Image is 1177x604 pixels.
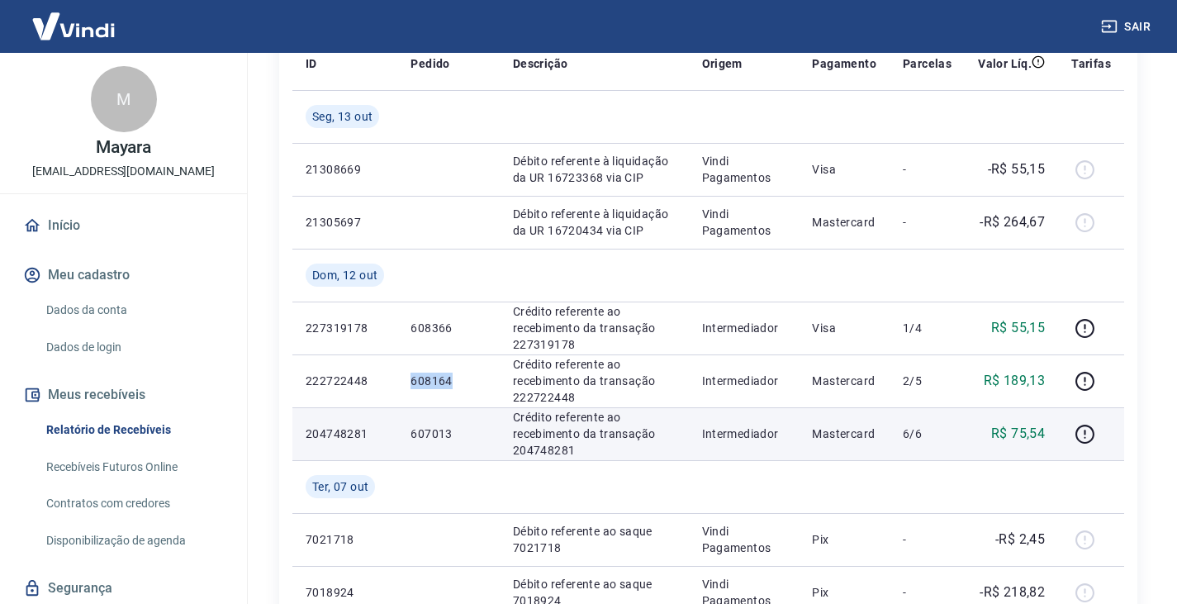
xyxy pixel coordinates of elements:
p: Crédito referente ao recebimento da transação 222722448 [513,356,676,406]
p: [EMAIL_ADDRESS][DOMAIN_NAME] [32,163,215,180]
a: Recebíveis Futuros Online [40,450,227,484]
p: Tarifas [1071,55,1111,72]
p: Crédito referente ao recebimento da transação 227319178 [513,303,676,353]
p: 21308669 [306,161,384,178]
button: Sair [1098,12,1157,42]
p: Visa [812,320,876,336]
p: Débito referente ao saque 7021718 [513,523,676,556]
p: -R$ 2,45 [995,530,1045,549]
p: Mayara [96,139,152,156]
p: Pix [812,531,876,548]
p: Mastercard [812,373,876,389]
p: R$ 55,15 [991,318,1045,338]
a: Dados da conta [40,293,227,327]
p: 2/5 [903,373,952,389]
p: Descrição [513,55,568,72]
p: Vindi Pagamentos [702,523,786,556]
img: Vindi [20,1,127,51]
a: Dados de login [40,331,227,364]
p: - [903,584,952,601]
p: R$ 189,13 [984,371,1046,391]
p: - [903,214,952,231]
p: Crédito referente ao recebimento da transação 204748281 [513,409,676,459]
p: Vindi Pagamentos [702,206,786,239]
span: Ter, 07 out [312,478,368,495]
p: Vindi Pagamentos [702,153,786,186]
p: Intermediador [702,426,786,442]
p: -R$ 55,15 [988,159,1046,179]
button: Meu cadastro [20,257,227,293]
p: 204748281 [306,426,384,442]
p: 7018924 [306,584,384,601]
span: Seg, 13 out [312,108,373,125]
p: 227319178 [306,320,384,336]
p: 21305697 [306,214,384,231]
p: 608366 [411,320,486,336]
p: -R$ 264,67 [980,212,1045,232]
a: Relatório de Recebíveis [40,413,227,447]
p: Mastercard [812,214,876,231]
span: Dom, 12 out [312,267,377,283]
p: Visa [812,161,876,178]
p: Débito referente à liquidação da UR 16723368 via CIP [513,153,676,186]
a: Início [20,207,227,244]
div: M [91,66,157,132]
p: Pedido [411,55,449,72]
p: ID [306,55,317,72]
p: 1/4 [903,320,952,336]
p: 608164 [411,373,486,389]
p: 7021718 [306,531,384,548]
a: Disponibilização de agenda [40,524,227,558]
p: Intermediador [702,373,786,389]
p: Pix [812,584,876,601]
p: Origem [702,55,743,72]
p: Intermediador [702,320,786,336]
p: Parcelas [903,55,952,72]
p: 222722448 [306,373,384,389]
p: 6/6 [903,426,952,442]
p: 607013 [411,426,486,442]
p: -R$ 218,82 [980,583,1045,602]
p: Pagamento [812,55,876,72]
p: - [903,531,952,548]
a: Contratos com credores [40,487,227,521]
p: Valor Líq. [978,55,1032,72]
p: Débito referente à liquidação da UR 16720434 via CIP [513,206,676,239]
p: - [903,161,952,178]
p: Mastercard [812,426,876,442]
p: R$ 75,54 [991,424,1045,444]
button: Meus recebíveis [20,377,227,413]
